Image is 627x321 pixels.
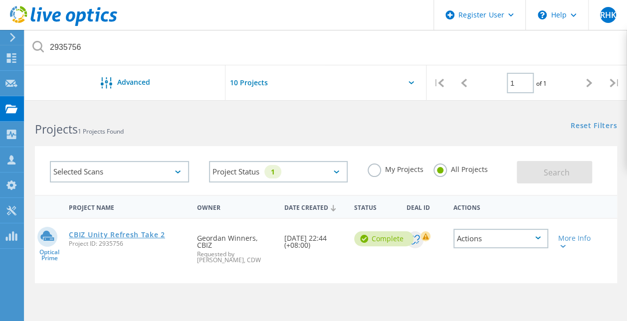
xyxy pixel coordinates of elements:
div: [DATE] 22:44 (+08:00) [279,219,349,259]
span: Project ID: 2935756 [69,241,187,247]
div: Status [349,197,402,216]
span: 1 Projects Found [78,127,124,136]
div: Complete [354,231,414,246]
label: My Projects [368,163,423,173]
div: Project Status [209,161,348,182]
div: Project Name [64,197,192,216]
span: Requested by [PERSON_NAME], CDW [197,251,274,263]
span: Optical Prime [35,249,64,261]
svg: \n [538,10,547,19]
label: All Projects [433,163,488,173]
div: Date Created [279,197,349,216]
div: 1 [264,165,281,178]
span: RHK [600,11,616,19]
span: Advanced [117,79,150,86]
a: Live Optics Dashboard [10,21,117,28]
a: CBIZ Unity Refresh Take 2 [69,231,165,238]
div: More Info [558,235,595,249]
span: Search [543,167,569,178]
a: Reset Filters [571,122,617,131]
button: Search [517,161,592,183]
div: Deal Id [402,197,448,216]
div: Selected Scans [50,161,189,182]
b: Projects [35,121,78,137]
div: Geordan Winners, CBIZ [192,219,279,273]
div: Actions [448,197,553,216]
div: | [426,65,451,101]
div: | [602,65,627,101]
div: Actions [453,229,548,248]
span: of 1 [536,79,547,88]
div: Owner [192,197,279,216]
